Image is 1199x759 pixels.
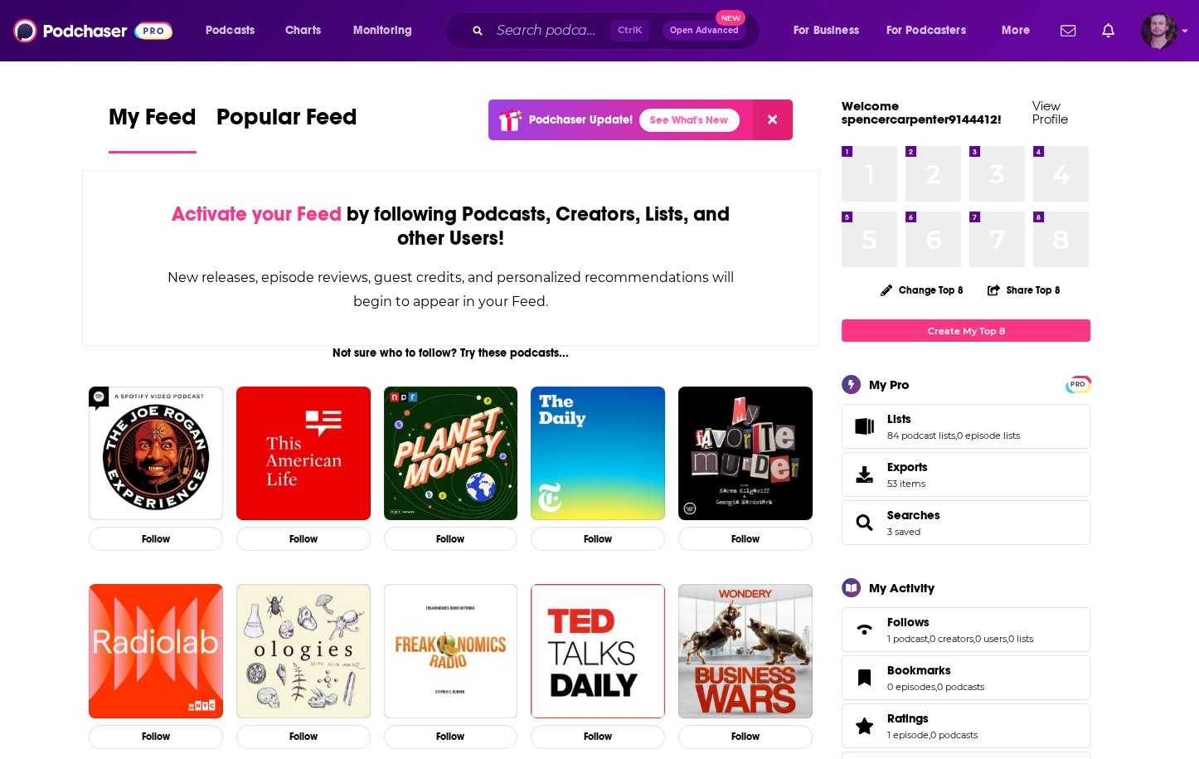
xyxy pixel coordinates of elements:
span: , [928,633,930,645]
span: Lists [887,411,911,426]
img: Business Wars [678,584,813,718]
a: 3 saved [887,526,920,538]
button: Follow [236,527,371,551]
button: Open AdvancedNew [663,21,746,41]
span: Bookmarks [842,655,1090,700]
a: Freakonomics Radio [384,584,518,718]
img: The Daily [531,387,665,521]
a: 0 creators [930,633,973,645]
img: User Profile [1141,12,1177,49]
a: View Profile [1032,98,1068,127]
a: Bookmarks [887,663,984,678]
a: Follows [887,615,1033,630]
span: For Business [794,19,859,42]
img: Ologies with Alie Ward [236,584,371,718]
a: 1 podcast [887,633,928,645]
img: My Favorite Murder with Karen Kilgariff and Georgia Hardstark [678,387,813,521]
a: Ratings [887,711,978,726]
a: 0 lists [1008,633,1033,645]
a: Exports [842,452,1090,497]
span: Open Advanced [670,27,739,35]
span: Follows [887,615,930,630]
a: Searches [887,508,940,523]
a: See What's New [639,109,740,132]
span: Ratings [887,711,929,726]
button: open menu [990,17,1051,44]
span: New [716,10,745,26]
a: 84 podcast lists [887,430,955,441]
span: , [973,633,975,645]
a: 0 episodes [887,681,935,693]
button: Show profile menu [1141,12,1177,49]
span: Activate your Feed [172,202,342,226]
a: 1 episode [887,729,929,741]
div: My Pro [869,377,910,392]
img: Planet Money [384,387,518,521]
a: Ratings [847,714,881,737]
div: Search podcasts, credits, & more... [460,12,776,50]
a: 0 episode lists [957,430,1020,441]
span: , [1007,633,1008,645]
button: Follow [384,527,518,551]
div: by following Podcasts, Creators, Lists, and other Users! [166,202,735,251]
button: open menu [194,17,276,44]
button: Change Top 8 [871,280,973,300]
span: Logged in as OutlierAudio [1141,12,1177,49]
a: 0 podcasts [937,681,984,693]
button: open menu [342,17,434,44]
img: TED Talks Daily [531,584,665,718]
button: Follow [531,527,665,551]
a: My Feed [109,103,197,153]
div: New releases, episode reviews, guest credits, and personalized recommendations will begin to appe... [166,265,735,314]
span: Ctrl K [610,20,649,41]
a: Create My Top 8 [842,319,1090,342]
span: 53 items [887,478,928,489]
span: Exports [887,460,928,474]
button: open menu [876,17,990,44]
button: open menu [782,17,880,44]
a: 0 users [975,633,1007,645]
span: Searches [842,500,1090,545]
span: Exports [847,463,881,486]
a: The Joe Rogan Experience [89,387,223,521]
a: 0 podcasts [930,729,978,741]
img: This American Life [236,387,371,521]
button: Follow [89,527,223,551]
div: My Activity [869,580,934,596]
button: Follow [678,725,813,749]
span: Follows [842,607,1090,652]
a: Lists [847,415,881,438]
span: Podcasts [206,19,255,42]
input: Search podcasts, credits, & more... [490,17,610,44]
a: Lists [887,411,1020,426]
button: Follow [384,725,518,749]
span: , [929,729,930,741]
a: Charts [274,17,331,44]
a: Welcome spencercarpenter9144412! [842,98,1002,127]
a: Radiolab [89,584,223,718]
span: More [1002,19,1030,42]
button: Follow [531,725,665,749]
a: Show notifications dropdown [1095,17,1121,45]
span: Popular Feed [216,103,357,141]
button: Share Top 8 [987,274,1061,306]
a: Searches [847,511,881,534]
span: , [955,430,957,441]
a: Follows [847,618,881,641]
a: Show notifications dropdown [1054,17,1082,45]
img: Podchaser - Follow, Share and Rate Podcasts [13,15,172,46]
span: PRO [1068,378,1088,391]
span: For Podcasters [886,19,966,42]
button: Follow [89,725,223,749]
button: Follow [678,527,813,551]
span: My Feed [109,103,197,141]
